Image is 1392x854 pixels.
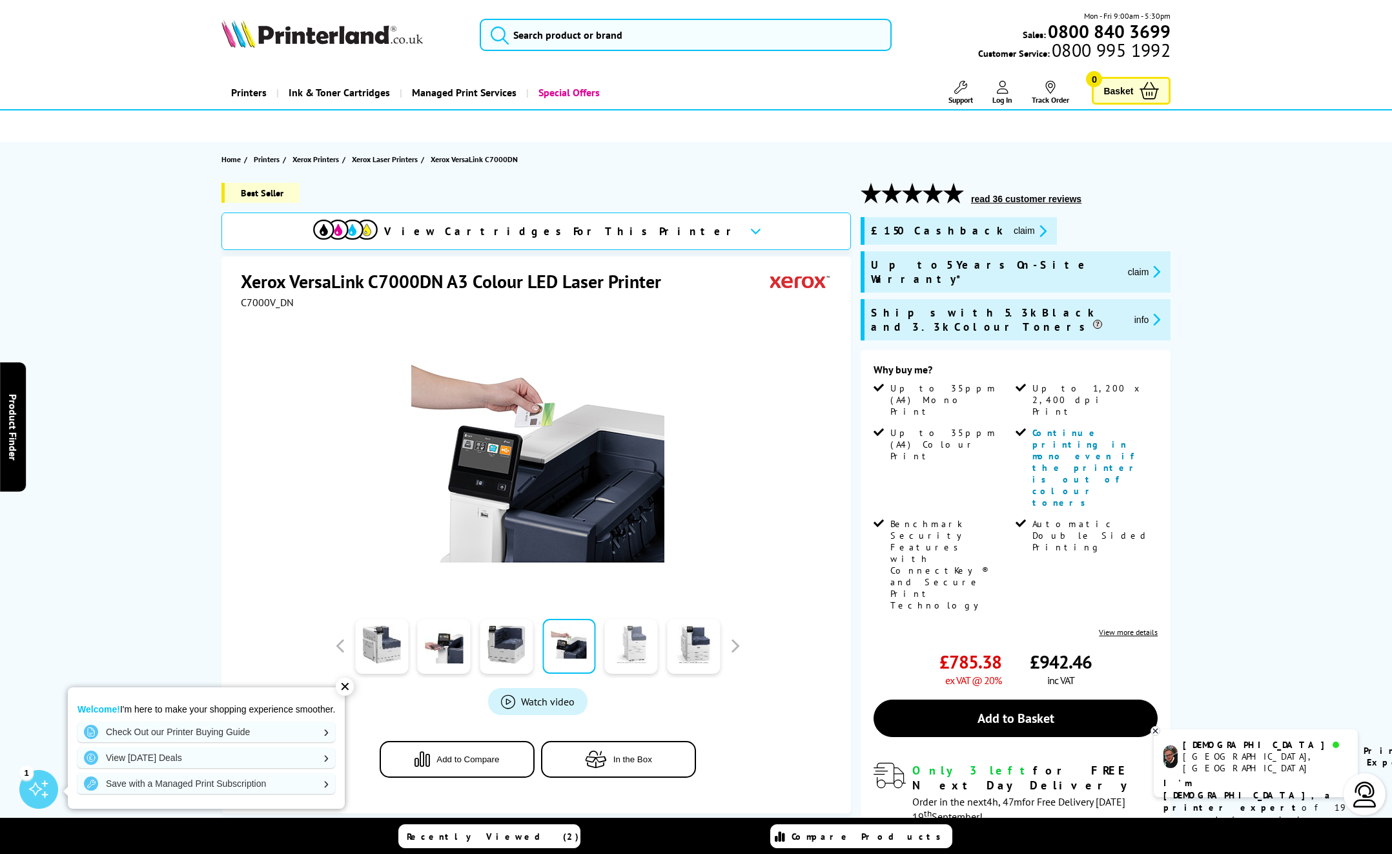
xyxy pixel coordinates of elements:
[352,152,421,166] a: Xerox Laser Printers
[77,747,335,768] a: View [DATE] Deals
[380,741,535,778] button: Add to Compare
[292,152,339,166] span: Xerox Printers
[411,335,664,588] img: Xerox VersaLink C7000DN Thumbnail
[613,755,652,764] span: In the Box
[6,394,19,461] span: Product Finder
[948,81,973,105] a: Support
[77,703,335,715] p: I'm here to make your shopping experience smoother.
[407,831,579,842] span: Recently Viewed (2)
[1352,782,1378,807] img: user-headset-light.svg
[221,19,464,50] a: Printerland Logo
[1032,427,1141,508] span: Continue printing in mono even if the printer is out of colour toners
[221,19,423,48] img: Printerland Logo
[398,824,580,848] a: Recently Viewed (2)
[1023,28,1046,41] span: Sales:
[289,76,390,109] span: Ink & Toner Cartridges
[939,650,1001,674] span: £785.38
[1163,777,1348,851] p: of 19 years! I can help you choose the right product
[221,183,300,203] span: Best Seller
[1047,674,1074,687] span: inc VAT
[874,700,1158,737] a: Add to Basket
[352,152,418,166] span: Xerox Laser Printers
[948,95,973,105] span: Support
[1183,751,1347,774] div: [GEOGRAPHIC_DATA], [GEOGRAPHIC_DATA]
[1048,19,1171,43] b: 0800 840 3699
[1084,10,1171,22] span: Mon - Fri 9:00am - 5:30pm
[1086,71,1102,87] span: 0
[221,152,241,166] span: Home
[336,678,354,696] div: ✕
[488,688,588,715] a: Product_All_Videos
[987,795,1022,808] span: 4h, 47m
[871,224,1003,238] span: £150 Cashback
[241,269,674,293] h1: Xerox VersaLink C7000DN A3 Colour LED Laser Printer
[770,269,830,293] img: Xerox
[874,363,1158,382] div: Why buy me?
[1131,312,1165,327] button: promo-description
[19,765,34,780] div: 1
[1032,81,1069,105] a: Track Order
[1032,518,1155,553] span: Automatic Double Sided Printing
[1046,25,1171,37] a: 0800 840 3699
[77,704,120,714] strong: Welcome!
[1010,224,1050,238] button: promo-description
[924,807,932,819] sup: th
[541,741,696,778] button: In the Box
[890,427,1013,462] span: Up to 35ppm (A4) Colour Print
[1163,745,1178,768] img: chris-livechat.png
[431,152,521,166] a: Xerox VersaLink C7000DN
[254,152,283,166] a: Printers
[792,831,948,842] span: Compare Products
[77,722,335,742] a: Check Out our Printer Buying Guide
[384,224,739,238] span: View Cartridges For This Printer
[871,258,1118,286] span: Up to 5 Years On-Site Warranty*
[221,152,244,166] a: Home
[871,306,1124,334] span: Ships with 5.3k Black and 3.3k Colour Toners
[1050,44,1171,56] span: 0800 995 1992
[221,76,276,109] a: Printers
[480,19,892,51] input: Search product or brand
[521,695,575,708] span: Watch video
[967,193,1085,205] button: read 36 customer reviews
[1030,650,1092,674] span: £942.46
[874,763,1158,822] div: modal_delivery
[241,296,294,309] span: C7000V_DN
[1183,739,1347,751] div: [DEMOGRAPHIC_DATA]
[254,152,280,166] span: Printers
[978,44,1171,59] span: Customer Service:
[912,763,1158,793] div: for FREE Next Day Delivery
[770,824,952,848] a: Compare Products
[431,152,518,166] span: Xerox VersaLink C7000DN
[436,755,499,764] span: Add to Compare
[1092,77,1171,105] a: Basket 0
[890,382,1013,417] span: Up to 35ppm (A4) Mono Print
[77,773,335,794] a: Save with a Managed Print Subscription
[1103,82,1133,99] span: Basket
[313,220,378,240] img: cmyk-icon.svg
[292,152,342,166] a: Xerox Printers
[912,795,1125,823] span: Order in the next for Free Delivery [DATE] 19 September!
[1124,264,1165,279] button: promo-description
[992,81,1012,105] a: Log In
[912,763,1033,778] span: Only 3 left
[400,76,526,109] a: Managed Print Services
[992,95,1012,105] span: Log In
[890,518,1013,611] span: Benchmark Security Features with ConnectKey® and Secure Print Technology
[276,76,400,109] a: Ink & Toner Cartridges
[1099,627,1158,637] a: View more details
[945,674,1001,687] span: ex VAT @ 20%
[1032,382,1155,417] span: Up to 1,200 x 2,400 dpi Print
[526,76,609,109] a: Special Offers
[1163,777,1334,813] b: I'm [DEMOGRAPHIC_DATA], a printer expert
